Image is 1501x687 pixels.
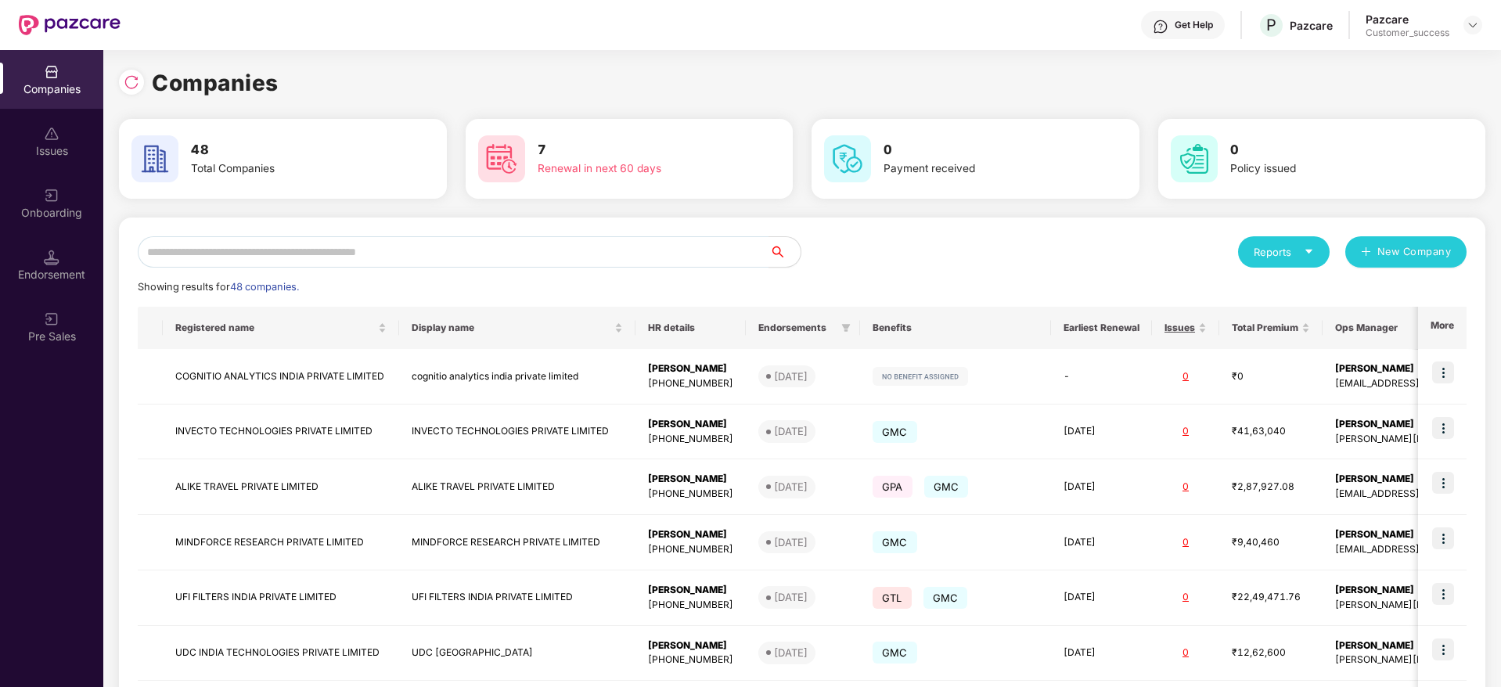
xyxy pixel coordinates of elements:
[399,307,635,349] th: Display name
[884,160,1081,178] div: Payment received
[873,421,917,443] span: GMC
[1164,590,1207,605] div: 0
[1164,535,1207,550] div: 0
[44,250,59,265] img: svg+xml;base64,PHN2ZyB3aWR0aD0iMTQuNSIgaGVpZ2h0PSIxNC41IiB2aWV3Qm94PSIwIDAgMTYgMTYiIGZpbGw9Im5vbm...
[774,423,808,439] div: [DATE]
[478,135,525,182] img: svg+xml;base64,PHN2ZyB4bWxucz0iaHR0cDovL3d3dy53My5vcmcvMjAwMC9zdmciIHdpZHRoPSI2MCIgaGVpZ2h0PSI2MC...
[1467,19,1479,31] img: svg+xml;base64,PHN2ZyBpZD0iRHJvcGRvd24tMzJ4MzIiIHhtbG5zPSJodHRwOi8vd3d3LnczLm9yZy8yMDAwL3N2ZyIgd2...
[1432,638,1454,660] img: icon
[399,570,635,626] td: UFI FILTERS INDIA PRIVATE LIMITED
[1366,27,1449,39] div: Customer_success
[191,160,388,178] div: Total Companies
[774,369,808,384] div: [DATE]
[648,417,733,432] div: [PERSON_NAME]
[131,135,178,182] img: svg+xml;base64,PHN2ZyB4bWxucz0iaHR0cDovL3d3dy53My5vcmcvMjAwMC9zdmciIHdpZHRoPSI2MCIgaGVpZ2h0PSI2MC...
[399,459,635,515] td: ALIKE TRAVEL PRIVATE LIMITED
[648,583,733,598] div: [PERSON_NAME]
[412,322,611,334] span: Display name
[1164,322,1195,334] span: Issues
[924,476,969,498] span: GMC
[163,307,399,349] th: Registered name
[648,653,733,667] div: [PHONE_NUMBER]
[1164,480,1207,495] div: 0
[1232,646,1310,660] div: ₹12,62,600
[1232,424,1310,439] div: ₹41,63,040
[538,140,735,160] h3: 7
[648,376,733,391] div: [PHONE_NUMBER]
[1232,535,1310,550] div: ₹9,40,460
[873,642,917,664] span: GMC
[44,126,59,142] img: svg+xml;base64,PHN2ZyBpZD0iSXNzdWVzX2Rpc2FibGVkIiB4bWxucz0iaHR0cDovL3d3dy53My5vcmcvMjAwMC9zdmciIH...
[163,515,399,570] td: MINDFORCE RESEARCH PRIVATE LIMITED
[838,318,854,337] span: filter
[648,542,733,557] div: [PHONE_NUMBER]
[648,361,733,376] div: [PERSON_NAME]
[1051,349,1152,405] td: -
[648,638,733,653] div: [PERSON_NAME]
[1051,515,1152,570] td: [DATE]
[19,15,121,35] img: New Pazcare Logo
[1051,459,1152,515] td: [DATE]
[774,534,808,550] div: [DATE]
[1432,527,1454,549] img: icon
[1051,570,1152,626] td: [DATE]
[635,307,746,349] th: HR details
[884,140,1081,160] h3: 0
[873,587,912,609] span: GTL
[44,311,59,327] img: svg+xml;base64,PHN2ZyB3aWR0aD0iMjAiIGhlaWdodD0iMjAiIHZpZXdCb3g9IjAgMCAyMCAyMCIgZmlsbD0ibm9uZSIgeG...
[648,598,733,613] div: [PHONE_NUMBER]
[1232,369,1310,384] div: ₹0
[163,405,399,460] td: INVECTO TECHNOLOGIES PRIVATE LIMITED
[1051,307,1152,349] th: Earliest Renewal
[648,472,733,487] div: [PERSON_NAME]
[923,587,968,609] span: GMC
[1366,12,1449,27] div: Pazcare
[841,323,851,333] span: filter
[1432,583,1454,605] img: icon
[1051,405,1152,460] td: [DATE]
[824,135,871,182] img: svg+xml;base64,PHN2ZyB4bWxucz0iaHR0cDovL3d3dy53My5vcmcvMjAwMC9zdmciIHdpZHRoPSI2MCIgaGVpZ2h0PSI2MC...
[163,349,399,405] td: COGNITIO ANALYTICS INDIA PRIVATE LIMITED
[399,626,635,682] td: UDC [GEOGRAPHIC_DATA]
[399,349,635,405] td: cognitio analytics india private limited
[648,487,733,502] div: [PHONE_NUMBER]
[1232,322,1298,334] span: Total Premium
[648,527,733,542] div: [PERSON_NAME]
[1232,480,1310,495] div: ₹2,87,927.08
[774,479,808,495] div: [DATE]
[1266,16,1276,34] span: P
[152,66,279,100] h1: Companies
[860,307,1051,349] th: Benefits
[768,246,801,258] span: search
[538,160,735,178] div: Renewal in next 60 days
[1304,246,1314,257] span: caret-down
[163,570,399,626] td: UFI FILTERS INDIA PRIVATE LIMITED
[873,531,917,553] span: GMC
[1051,626,1152,682] td: [DATE]
[44,64,59,80] img: svg+xml;base64,PHN2ZyBpZD0iQ29tcGFuaWVzIiB4bWxucz0iaHR0cDovL3d3dy53My5vcmcvMjAwMC9zdmciIHdpZHRoPS...
[191,140,388,160] h3: 48
[1432,472,1454,494] img: icon
[1171,135,1218,182] img: svg+xml;base64,PHN2ZyB4bWxucz0iaHR0cDovL3d3dy53My5vcmcvMjAwMC9zdmciIHdpZHRoPSI2MCIgaGVpZ2h0PSI2MC...
[124,74,139,90] img: svg+xml;base64,PHN2ZyBpZD0iUmVsb2FkLTMyeDMyIiB4bWxucz0iaHR0cDovL3d3dy53My5vcmcvMjAwMC9zdmciIHdpZH...
[758,322,835,334] span: Endorsements
[1254,244,1314,260] div: Reports
[1290,18,1333,33] div: Pazcare
[230,281,299,293] span: 48 companies.
[399,405,635,460] td: INVECTO TECHNOLOGIES PRIVATE LIMITED
[774,645,808,660] div: [DATE]
[1345,236,1467,268] button: plusNew Company
[175,322,375,334] span: Registered name
[163,459,399,515] td: ALIKE TRAVEL PRIVATE LIMITED
[768,236,801,268] button: search
[163,626,399,682] td: UDC INDIA TECHNOLOGIES PRIVATE LIMITED
[138,281,299,293] span: Showing results for
[399,515,635,570] td: MINDFORCE RESEARCH PRIVATE LIMITED
[648,432,733,447] div: [PHONE_NUMBER]
[44,188,59,203] img: svg+xml;base64,PHN2ZyB3aWR0aD0iMjAiIGhlaWdodD0iMjAiIHZpZXdCb3g9IjAgMCAyMCAyMCIgZmlsbD0ibm9uZSIgeG...
[873,367,968,386] img: svg+xml;base64,PHN2ZyB4bWxucz0iaHR0cDovL3d3dy53My5vcmcvMjAwMC9zdmciIHdpZHRoPSIxMjIiIGhlaWdodD0iMj...
[1164,646,1207,660] div: 0
[1164,369,1207,384] div: 0
[1232,590,1310,605] div: ₹22,49,471.76
[1153,19,1168,34] img: svg+xml;base64,PHN2ZyBpZD0iSGVscC0zMngzMiIgeG1sbnM9Imh0dHA6Ly93d3cudzMub3JnLzIwMDAvc3ZnIiB3aWR0aD...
